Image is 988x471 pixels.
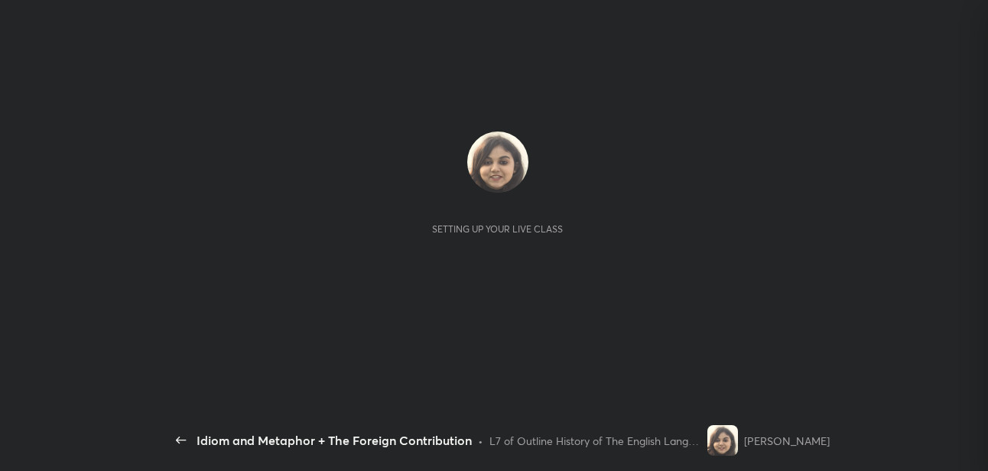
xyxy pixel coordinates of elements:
[744,433,830,449] div: [PERSON_NAME]
[478,433,483,449] div: •
[707,425,738,456] img: a7ac6fe6eda44e07ab3709a94de7a6bd.jpg
[467,132,528,193] img: a7ac6fe6eda44e07ab3709a94de7a6bd.jpg
[489,433,701,449] div: L7 of Outline History of The English Language
[432,223,563,235] div: Setting up your live class
[197,431,472,450] div: Idiom and Metaphor + The Foreign Contribution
